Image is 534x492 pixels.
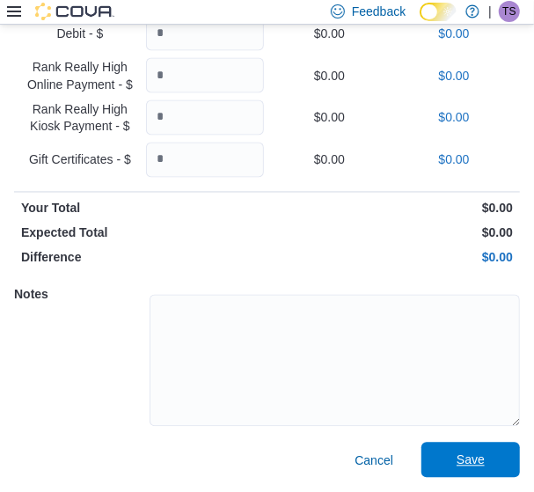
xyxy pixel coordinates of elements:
[146,100,264,136] input: Quantity
[421,443,520,478] button: Save
[395,151,513,169] p: $0.00
[21,58,139,93] p: Rank Really High Online Payment - $
[395,109,513,127] p: $0.00
[21,151,139,169] p: Gift Certificates - $
[352,3,406,20] span: Feedback
[21,100,139,136] p: Rank Really High Kiosk Payment - $
[21,249,264,267] p: Difference
[271,249,514,267] p: $0.00
[420,21,421,22] span: Dark Mode
[146,58,264,93] input: Quantity
[502,1,516,22] span: TS
[499,1,520,22] div: Tamara Silver
[271,67,389,84] p: $0.00
[355,452,393,470] span: Cancel
[146,16,264,51] input: Quantity
[271,200,514,217] p: $0.00
[21,224,264,242] p: Expected Total
[146,143,264,178] input: Quantity
[420,3,457,21] input: Dark Mode
[347,444,400,479] button: Cancel
[271,224,514,242] p: $0.00
[395,25,513,42] p: $0.00
[271,25,389,42] p: $0.00
[488,1,492,22] p: |
[14,277,146,312] h5: Notes
[35,3,114,20] img: Cova
[395,67,513,84] p: $0.00
[21,25,139,42] p: Debit - $
[271,109,389,127] p: $0.00
[21,200,264,217] p: Your Total
[271,151,389,169] p: $0.00
[457,452,485,469] span: Save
